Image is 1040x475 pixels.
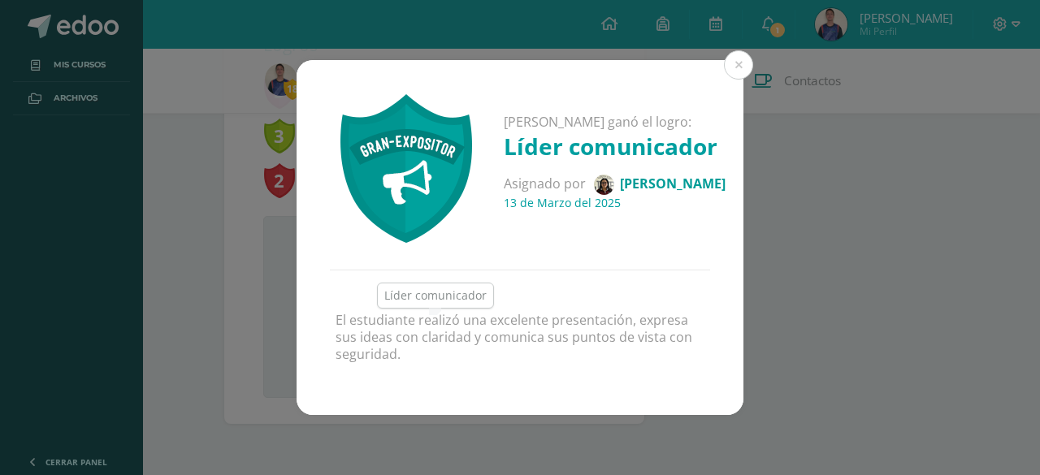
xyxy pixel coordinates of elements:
[724,50,753,80] button: Close (Esc)
[504,114,726,131] p: [PERSON_NAME] ganó el logro:
[504,131,726,162] h1: Líder comunicador
[336,312,704,362] p: El estudiante realizó una excelente presentación, expresa sus ideas con claridad y comunica sus p...
[620,174,726,192] span: [PERSON_NAME]
[504,175,726,195] p: Asignado por
[504,195,726,210] h4: 13 de Marzo del 2025
[384,287,487,304] div: Líder comunicador
[594,175,614,195] img: e9ed0764c1c21b4d065302b43bebf18c.png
